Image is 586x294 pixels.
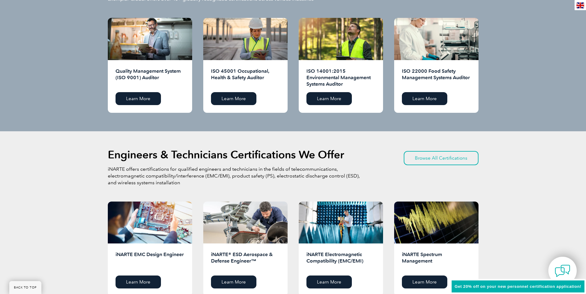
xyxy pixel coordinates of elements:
[555,263,570,279] img: contact-chat.png
[306,251,375,271] h2: iNARTE Electromagnetic Compatibility (EMC/EMI)
[402,68,471,88] h2: ISO 22000 Food Safety Management Systems Auditor
[211,276,256,288] a: Learn More
[116,276,161,288] a: Learn More
[116,68,184,88] h2: Quality Management System (ISO 9001) Auditor
[211,68,280,88] h2: ISO 45001 Occupational, Health & Safety Auditor
[9,281,41,294] a: BACK TO TOP
[116,92,161,105] a: Learn More
[306,276,352,288] a: Learn More
[455,284,581,289] span: Get 20% off on your new personnel certification application!
[306,68,375,88] h2: ISO 14001:2015 Environmental Management Systems Auditor
[402,276,447,288] a: Learn More
[402,251,471,271] h2: iNARTE Spectrum Management
[108,166,361,186] p: iNARTE offers certifications for qualified engineers and technicians in the fields of telecommuni...
[404,151,478,165] a: Browse All Certifications
[402,92,447,105] a: Learn More
[116,251,184,271] h2: iNARTE EMC Design Engineer
[108,150,344,160] h2: Engineers & Technicians Certifications We Offer
[211,92,256,105] a: Learn More
[306,92,352,105] a: Learn More
[576,2,584,8] img: en
[211,251,280,271] h2: iNARTE® ESD Aerospace & Defense Engineer™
